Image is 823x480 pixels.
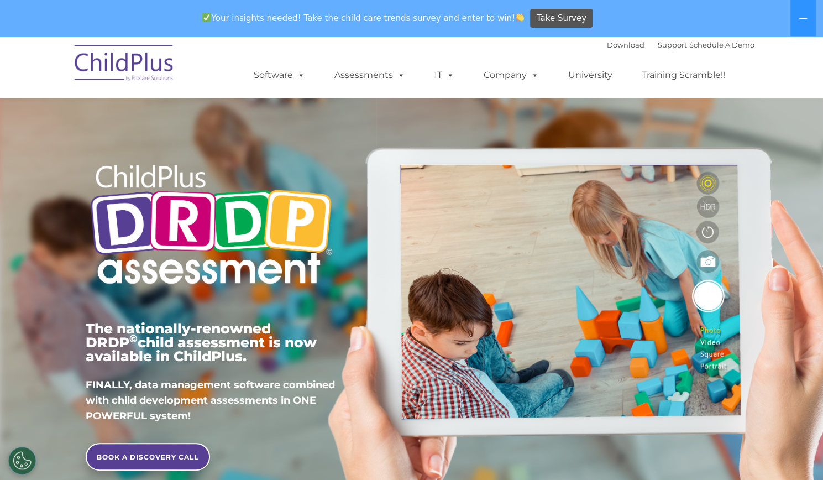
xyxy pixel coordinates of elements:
span: FINALLY, data management software combined with child development assessments in ONE POWERFUL sys... [86,379,335,422]
sup: © [129,332,138,345]
span: Your insights needed! Take the child care trends survey and enter to win! [198,7,529,29]
a: University [557,64,623,86]
a: Assessments [323,64,416,86]
img: ChildPlus by Procare Solutions [69,37,180,92]
img: ✅ [202,13,211,22]
a: Support [658,40,687,49]
a: Software [243,64,316,86]
font: | [607,40,754,49]
a: BOOK A DISCOVERY CALL [86,443,210,471]
a: Schedule A Demo [689,40,754,49]
a: Take Survey [530,9,593,28]
button: Cookies Settings [8,447,36,474]
a: Company [473,64,550,86]
a: Training Scramble!! [631,64,736,86]
span: Take Survey [537,9,586,28]
a: IT [423,64,465,86]
img: 👏 [516,13,524,22]
span: The nationally-renowned DRDP child assessment is now available in ChildPlus. [86,320,317,364]
a: Download [607,40,644,49]
img: Copyright - DRDP Logo Light [86,150,337,302]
